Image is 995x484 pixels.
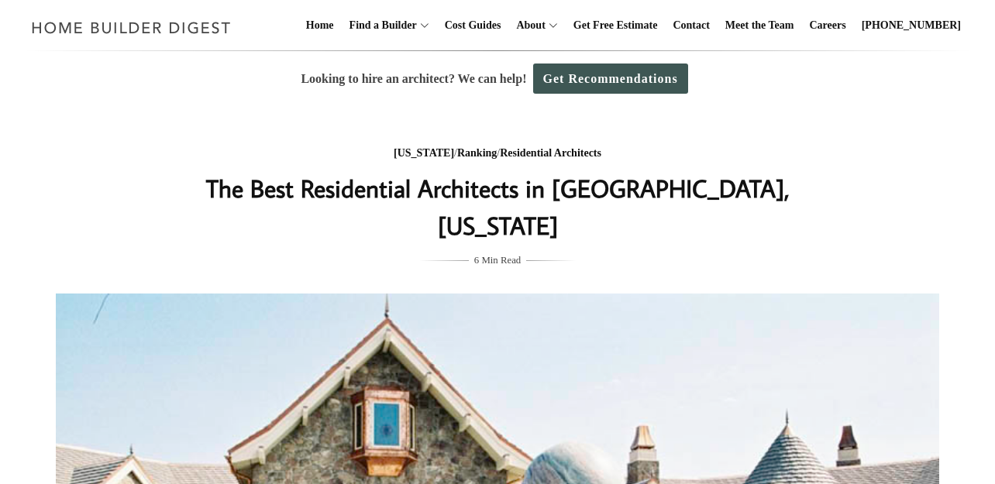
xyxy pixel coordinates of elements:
[394,147,454,159] a: [US_STATE]
[510,1,545,50] a: About
[804,1,852,50] a: Careers
[188,144,807,163] div: / /
[343,1,417,50] a: Find a Builder
[300,1,340,50] a: Home
[500,147,601,159] a: Residential Architects
[439,1,508,50] a: Cost Guides
[567,1,664,50] a: Get Free Estimate
[533,64,688,94] a: Get Recommendations
[666,1,715,50] a: Contact
[719,1,800,50] a: Meet the Team
[856,1,967,50] a: [PHONE_NUMBER]
[474,252,521,269] span: 6 Min Read
[25,12,238,43] img: Home Builder Digest
[188,170,807,244] h1: The Best Residential Architects in [GEOGRAPHIC_DATA], [US_STATE]
[457,147,497,159] a: Ranking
